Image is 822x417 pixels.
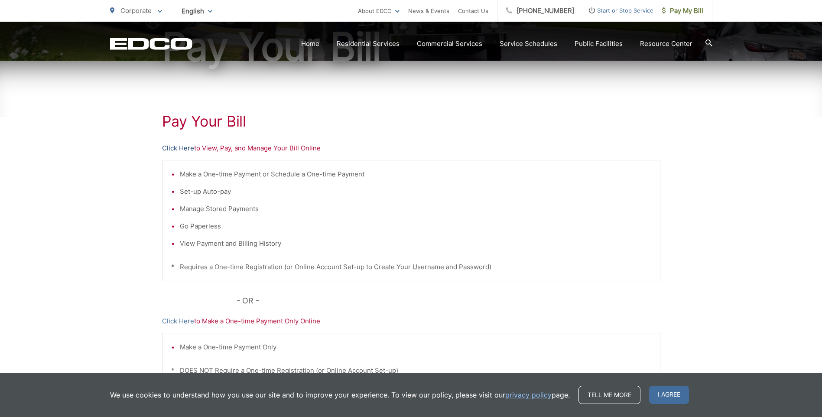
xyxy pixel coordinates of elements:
a: Commercial Services [417,39,482,49]
a: Resource Center [640,39,692,49]
a: Tell me more [578,386,640,404]
a: Public Facilities [575,39,623,49]
p: - OR - [237,294,660,307]
li: View Payment and Billing History [180,238,651,249]
a: EDCD logo. Return to the homepage. [110,38,192,50]
a: Click Here [162,143,194,153]
a: Residential Services [337,39,400,49]
a: News & Events [408,6,449,16]
a: Contact Us [458,6,488,16]
p: We use cookies to understand how you use our site and to improve your experience. To view our pol... [110,390,570,400]
p: * DOES NOT Require a One-time Registration (or Online Account Set-up) [171,365,651,376]
a: Click Here [162,316,194,326]
p: to Make a One-time Payment Only Online [162,316,660,326]
p: * Requires a One-time Registration (or Online Account Set-up to Create Your Username and Password) [171,262,651,272]
p: to View, Pay, and Manage Your Bill Online [162,143,660,153]
li: Manage Stored Payments [180,204,651,214]
li: Make a One-time Payment or Schedule a One-time Payment [180,169,651,179]
span: Pay My Bill [662,6,703,16]
li: Make a One-time Payment Only [180,342,651,352]
li: Go Paperless [180,221,651,231]
h1: Pay Your Bill [162,113,660,130]
span: I agree [649,386,689,404]
a: About EDCO [358,6,400,16]
a: privacy policy [505,390,552,400]
li: Set-up Auto-pay [180,186,651,197]
a: Home [301,39,319,49]
span: English [175,3,219,19]
a: Service Schedules [500,39,557,49]
span: Corporate [120,7,152,15]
